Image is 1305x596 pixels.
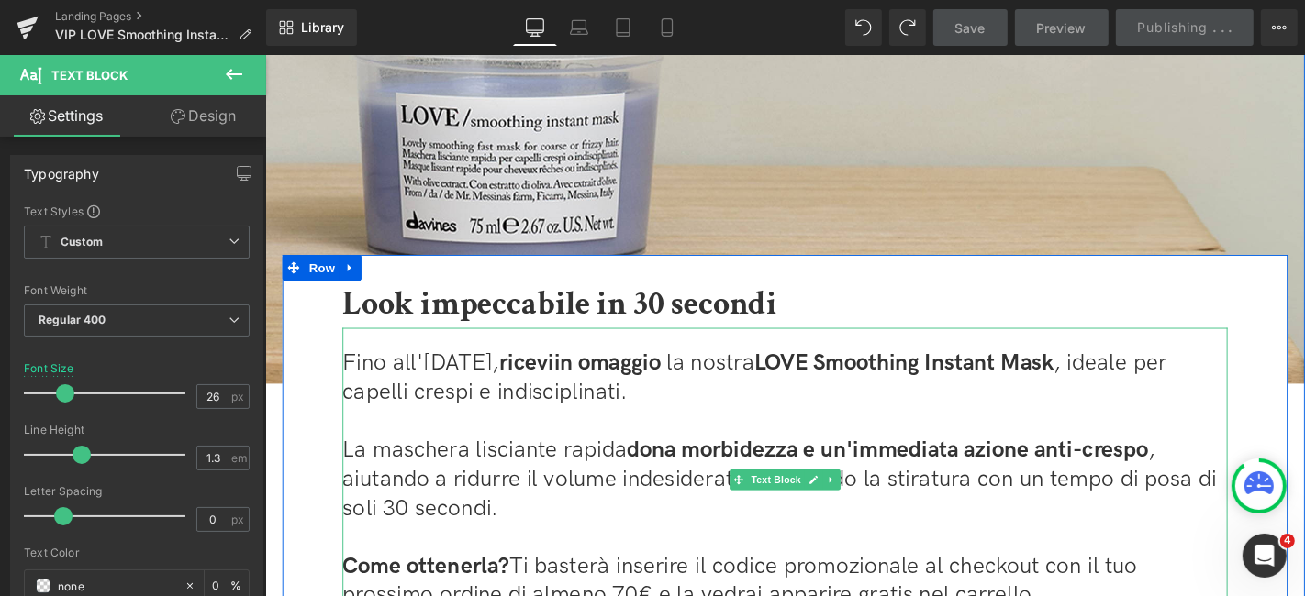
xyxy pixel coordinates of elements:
div: Font Weight [24,284,250,297]
span: la nostra [429,315,842,344]
strong: in omaggio [308,315,422,344]
span: px [231,513,247,525]
div: Text Color [24,546,250,559]
span: Save [955,18,986,38]
a: Mobile [645,9,689,46]
button: Redo [889,9,926,46]
div: Typography [24,156,99,182]
a: Preview [1015,9,1109,46]
a: New Library [266,9,357,46]
span: VIP LOVE Smoothing Instant Mask 11 2025 [55,28,231,42]
span: LOVE Smoothing Instant Mask [522,315,842,344]
span: px [231,391,247,403]
span: Preview [1037,18,1087,38]
iframe: Intercom live chat [1243,534,1287,578]
span: Library [301,19,344,36]
span: Text Block [516,443,576,465]
span: Text Block [51,68,128,83]
a: Landing Pages [55,9,266,24]
span: Fino all'[DATE], [83,315,308,344]
div: Line Height [24,424,250,436]
button: More [1261,9,1298,46]
a: Laptop [557,9,601,46]
a: Tablet [601,9,645,46]
div: Letter Spacing [24,485,250,498]
span: 4 [1280,534,1295,548]
div: Text Styles [24,204,250,218]
b: Look impeccabile in 30 secondi [83,243,546,288]
a: Expand / Collapse [596,443,615,465]
p: La maschera lisciante rapida , aiutando a ridurre il volume indesiderato facilitando la stiratura... [83,407,1028,500]
a: Desktop [513,9,557,46]
a: Expand / Collapse [79,214,103,241]
b: Custom [61,235,103,250]
b: Regular 400 [39,313,106,326]
span: dona morbidezza e un'immediata azione anti-crespo [386,408,943,436]
span: Row [42,214,79,241]
div: Font Size [24,362,74,375]
span: em [231,452,247,464]
span: Come ottenerla? [83,533,261,561]
strong: ricevi [250,315,308,344]
button: Undo [845,9,882,46]
a: Design [137,95,270,137]
p: Ti basterà inserire il codice promozionale al checkout con il tuo prossimo ordine di almeno 70€ e... [83,532,1028,594]
input: Color [58,576,175,596]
